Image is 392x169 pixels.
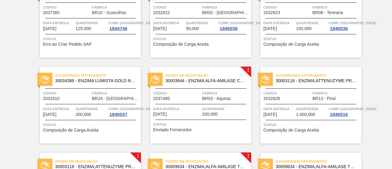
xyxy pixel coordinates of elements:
[76,112,91,117] span: 200,000
[202,10,250,15] span: BR02 - Sergipe
[329,112,349,117] div: 1840016
[296,26,312,31] span: 150,000
[312,96,336,101] span: BR13 - Piraí
[165,164,246,169] span: 30009634 - ENZIMA;ALFA-AMILASE TERMOESTÁVEL;TERMAMY
[153,20,184,26] span: Data entrega
[276,72,361,79] span: Aguardando Faturamento
[153,36,250,42] span: Status
[218,20,250,31] a: Comp. [GEOGRAPHIC_DATA]1840038
[153,106,201,112] span: Data entrega
[108,20,156,26] span: Comp. Carga
[153,26,167,31] span: 05/10/2025
[153,42,209,47] span: Composição de Carga Aceita
[202,90,250,96] span: Fábrica
[92,96,139,101] span: BR24 - Ponta Grossa
[329,106,376,112] span: Comp. Carga
[153,10,170,15] span: 2032622
[153,128,192,132] span: Enviado Fornecedor
[312,90,360,96] span: Fábrica
[263,36,360,42] span: Status
[153,121,250,128] span: Status
[43,122,139,128] span: Status
[276,158,361,164] span: Aguardando Faturamento
[43,90,90,96] span: Código
[55,158,141,164] span: Pedido em Negociação
[218,20,266,26] span: Comp. Carga
[76,20,107,26] span: Quantidade
[55,79,136,83] span: 30034389 - ENZIMA LUMISTA GOLD NOVONESIS 25KG
[202,96,231,101] span: BR03 - Aquiraz
[43,96,60,101] span: 2032610
[251,67,361,144] a: statusAguardando Faturamento30003116 - ENZIMA;ATTENUZYME PRO;NOVOZYMES;Código2032626FábricaBR13 -...
[329,106,360,117] a: Comp. [GEOGRAPHIC_DATA]1840016
[43,4,90,10] span: Código
[263,10,280,15] span: 2032623
[263,112,277,117] span: 07/10/2025
[329,26,349,31] div: 1840036
[43,20,74,26] span: Data entrega
[153,112,167,117] span: 06/10/2025
[263,90,311,96] span: Código
[296,112,315,117] span: 1.000,000
[329,20,360,31] a: Comp. [GEOGRAPHIC_DATA]1840036
[43,26,56,31] span: 03/10/2025
[165,79,246,83] span: 30003644 - ENZIMA ALFA-AMILASE CEREMIX FLEX MALTOGE
[43,10,60,15] span: 2037360
[141,67,251,144] a: !statusPedido em Negociação30003644 - ENZIMA ALFA-AMILASE CEREMIX FLEX MALTOGECódigo2037485Fábric...
[276,164,356,169] span: 30009634 - ENZIMA;ALFA-AMILASE TERMOESTÁVEL;TERMAMY
[108,106,156,112] span: Comp. Carga
[329,20,376,26] span: Comp. Carga
[165,72,251,79] span: Pedido em Negociação
[263,20,295,26] span: Data entrega
[263,128,319,133] span: Composição de Carga Aceita
[153,90,201,96] span: Código
[186,20,217,26] span: Quantidade
[263,4,311,10] span: Código
[43,128,98,133] span: Composição de Carga Aceita
[92,90,139,96] span: Fábrica
[165,158,251,164] span: Pedido em Negociação
[296,20,327,26] span: Quantidade
[31,67,141,144] a: statusAguardando Faturamento30034389 - ENZIMA LUMISTA GOLD NOVONESIS 25KGCódigo2032610FábricaBR24...
[55,72,141,79] span: Aguardando Faturamento
[263,96,280,101] span: 2032626
[263,106,295,112] span: Data entrega
[202,112,218,117] span: 200,000
[153,96,170,101] span: 2037485
[55,164,136,169] span: 30003116 - ENZIMA;ATTENUZYME PRO;NOVOZYMES;
[108,20,139,31] a: Comp. [GEOGRAPHIC_DATA]1844746
[312,10,343,15] span: BR08 - Teresina
[312,4,360,10] span: Fábrica
[296,106,327,112] span: Quantidade
[43,112,56,117] span: 05/10/2025
[202,106,250,112] span: Quantidade
[43,106,74,112] span: Data entrega
[41,75,49,83] img: status
[108,112,128,117] div: 1840037
[92,10,126,15] span: BR10 - Guarulhos
[108,26,128,31] div: 1844746
[151,75,159,83] img: status
[262,75,269,83] img: status
[263,122,360,128] span: Status
[186,26,199,31] span: 50,000
[202,4,250,10] span: Fábrica
[43,36,139,42] span: Status
[263,26,277,31] span: 05/10/2025
[92,4,139,10] span: Fábrica
[108,106,139,117] a: Comp. [GEOGRAPHIC_DATA]1840037
[153,4,201,10] span: Código
[263,42,319,47] span: Composição de Carga Aceita
[76,26,91,31] span: 125,000
[76,106,107,112] span: Quantidade
[276,79,356,83] span: 30003116 - ENZIMA;ATTENUZYME PRO;NOVOZYMES;
[218,26,239,31] div: 1840038
[43,42,92,47] span: Erro ao Criar Pedido SAP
